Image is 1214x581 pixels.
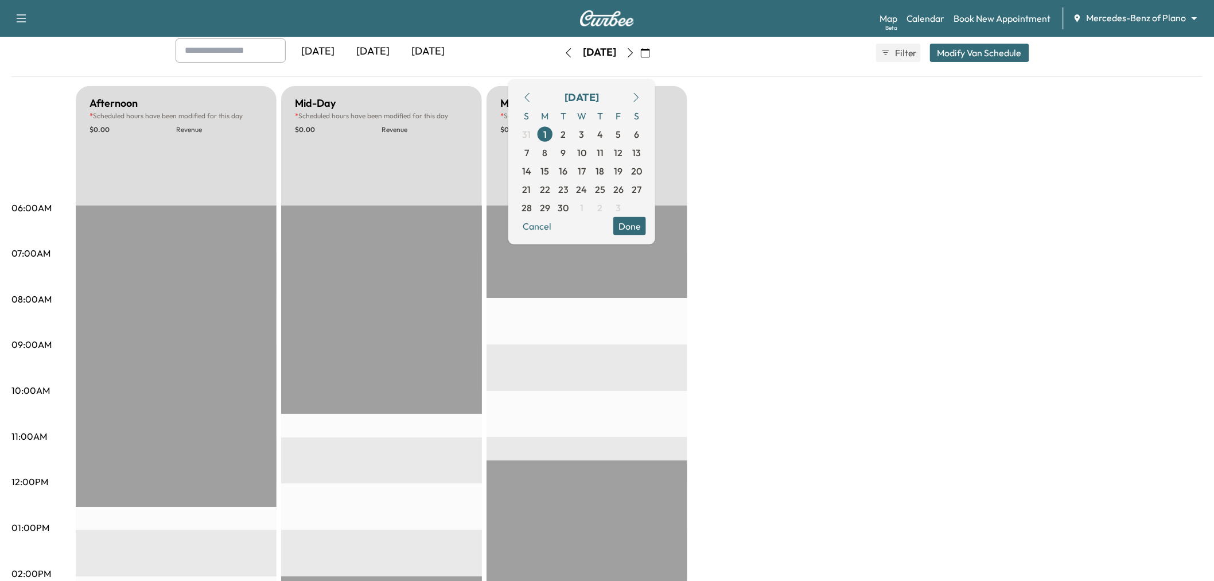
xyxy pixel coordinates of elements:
p: 09:00AM [11,338,52,351]
p: 02:00PM [11,567,51,580]
span: 2 [598,200,603,214]
p: 06:00AM [11,201,52,215]
p: Revenue [382,125,468,134]
span: Mercedes-Benz of Plano [1087,11,1186,25]
span: 19 [614,164,623,177]
p: Scheduled hours have been modified for this day [295,111,468,121]
span: 6 [635,127,640,141]
h5: Afternoon [90,95,138,111]
span: Filter [895,46,916,60]
span: 23 [558,182,569,196]
span: 25 [595,182,605,196]
span: 8 [543,145,548,159]
div: Beta [885,24,897,32]
a: Calendar [906,11,945,25]
a: Book New Appointment [954,11,1051,25]
h5: Morning [500,95,539,111]
span: 26 [613,182,624,196]
div: [DATE] [565,89,599,105]
img: Curbee Logo [579,10,635,26]
h5: Mid-Day [295,95,336,111]
span: 18 [596,164,605,177]
div: [DATE] [290,38,345,65]
span: 28 [522,200,532,214]
div: [DATE] [583,45,616,60]
button: Modify Van Schedule [930,44,1029,62]
span: 24 [577,182,587,196]
span: 13 [633,145,641,159]
p: 12:00PM [11,475,48,489]
button: Cancel [517,216,557,235]
span: 15 [541,164,550,177]
p: Scheduled hours have been modified for this day [90,111,263,121]
span: S [628,106,646,125]
span: 20 [632,164,643,177]
span: 14 [522,164,531,177]
p: $ 0.00 [500,125,587,134]
span: S [517,106,536,125]
p: 08:00AM [11,292,52,306]
span: 12 [614,145,623,159]
span: 11 [597,145,604,159]
p: $ 0.00 [90,125,176,134]
span: 21 [523,182,531,196]
span: 29 [540,200,550,214]
span: M [536,106,554,125]
span: 30 [558,200,569,214]
span: T [591,106,609,125]
span: 3 [579,127,585,141]
span: 10 [577,145,586,159]
span: 27 [632,182,642,196]
span: 5 [616,127,621,141]
span: 9 [561,145,566,159]
span: 31 [523,127,531,141]
span: 22 [540,182,550,196]
span: F [609,106,628,125]
div: [DATE] [400,38,456,65]
p: $ 0.00 [295,125,382,134]
p: Scheduled hours have been modified for this day [500,111,674,121]
span: W [573,106,591,125]
p: Revenue [176,125,263,134]
span: 4 [597,127,603,141]
span: 17 [578,164,586,177]
p: 07:00AM [11,246,50,260]
span: 2 [561,127,566,141]
p: 10:00AM [11,384,50,397]
span: 16 [559,164,568,177]
div: [DATE] [345,38,400,65]
span: 1 [543,127,547,141]
p: 11:00AM [11,429,47,443]
button: Filter [876,44,921,62]
span: 3 [616,200,621,214]
span: 7 [524,145,529,159]
span: T [554,106,573,125]
button: Done [613,216,646,235]
p: 01:00PM [11,521,49,534]
span: 1 [580,200,583,214]
a: MapBeta [880,11,897,25]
